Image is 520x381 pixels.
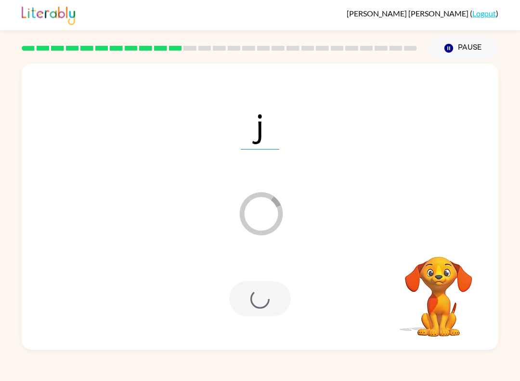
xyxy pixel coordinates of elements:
span: j [241,99,279,150]
a: Logout [472,9,496,18]
div: ( ) [347,9,498,18]
button: Pause [429,37,498,59]
img: Literably [22,4,75,25]
video: Your browser must support playing .mp4 files to use Literably. Please try using another browser. [390,242,487,338]
span: [PERSON_NAME] [PERSON_NAME] [347,9,470,18]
